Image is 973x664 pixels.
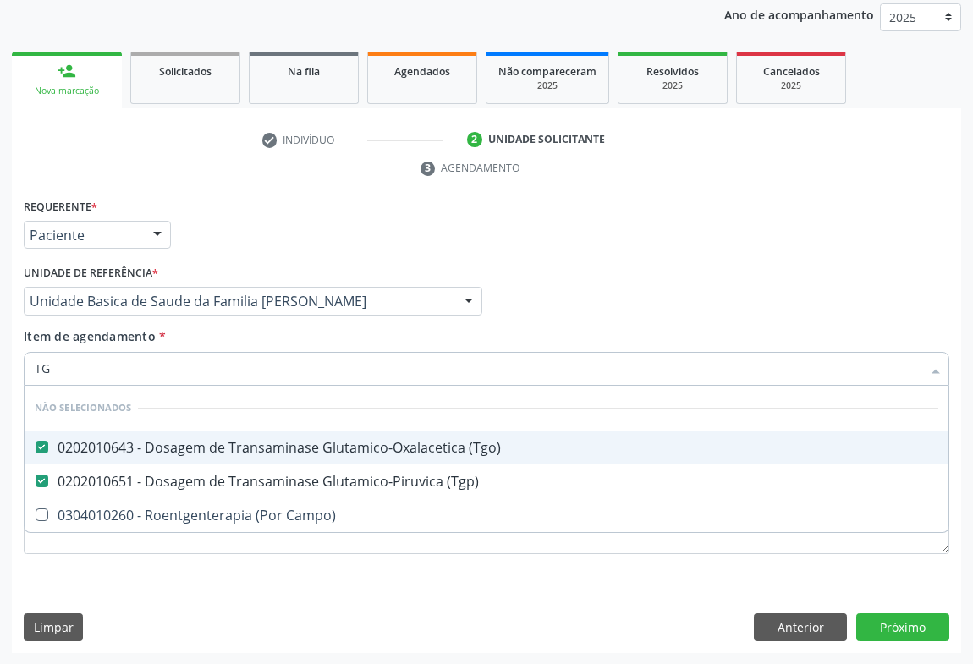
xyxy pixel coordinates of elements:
span: Unidade Basica de Saude da Familia [PERSON_NAME] [30,293,448,310]
span: Na fila [288,64,320,79]
span: Não compareceram [498,64,596,79]
div: 0202010651 - Dosagem de Transaminase Glutamico-Piruvica (Tgp) [35,475,938,488]
span: Paciente [30,227,136,244]
button: Próximo [856,613,949,642]
span: Solicitados [159,64,212,79]
div: 2 [467,132,482,147]
div: person_add [58,62,76,80]
div: 0202010643 - Dosagem de Transaminase Glutamico-Oxalacetica (Tgo) [35,441,938,454]
div: 2025 [630,80,715,92]
label: Unidade de referência [24,261,158,287]
label: Requerente [24,195,97,221]
div: 2025 [498,80,596,92]
span: Item de agendamento [24,328,156,344]
div: 0304010260 - Roentgenterapia (Por Campo) [35,508,938,522]
div: Unidade solicitante [488,132,605,147]
input: Buscar por procedimentos [35,352,921,386]
div: 2025 [749,80,833,92]
div: Nova marcação [24,85,110,97]
span: Resolvidos [646,64,699,79]
p: Ano de acompanhamento [724,3,874,25]
button: Anterior [754,613,847,642]
span: Agendados [394,64,450,79]
span: Cancelados [763,64,820,79]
